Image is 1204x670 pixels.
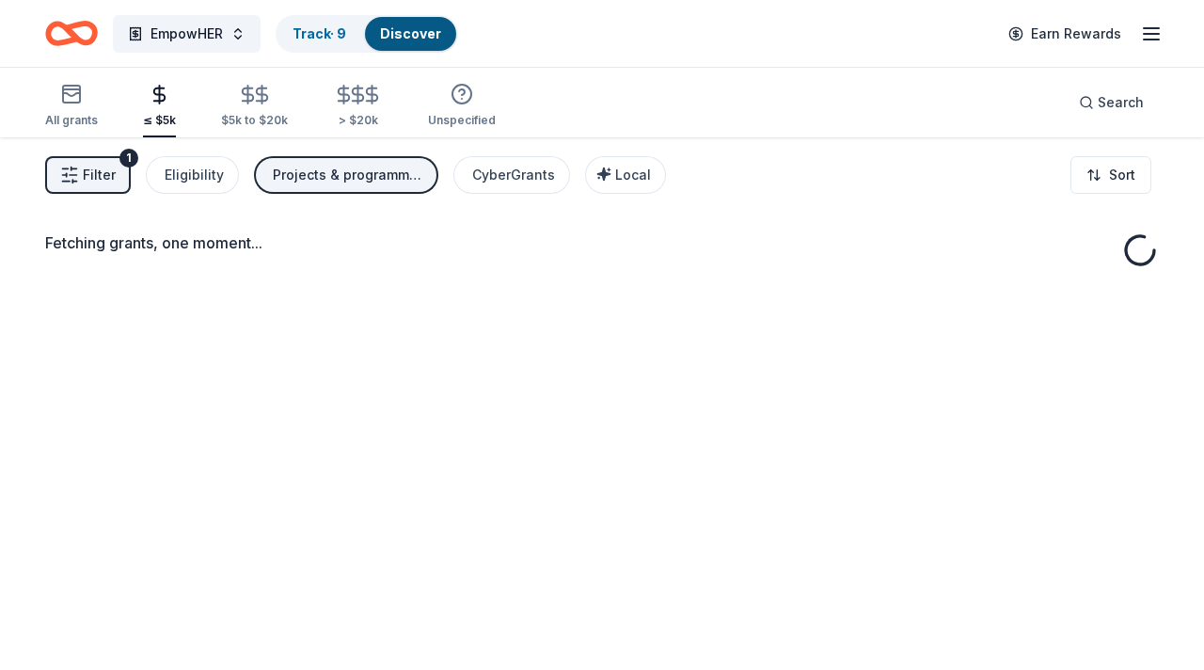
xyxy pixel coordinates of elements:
button: Local [585,156,666,194]
button: Projects & programming, General operations, Scholarship, Conference, Capital, Other [254,156,438,194]
div: Eligibility [165,164,224,186]
button: All grants [45,75,98,137]
div: 1 [119,149,138,167]
div: Projects & programming, General operations, Scholarship, Conference, Capital, Other [273,164,423,186]
button: EmpowHER [113,15,261,53]
div: All grants [45,113,98,128]
div: Unspecified [428,113,496,128]
div: > $20k [333,113,383,128]
button: Eligibility [146,156,239,194]
button: > $20k [333,76,383,137]
div: Fetching grants, one moment... [45,231,1159,254]
div: CyberGrants [472,164,555,186]
span: Local [615,167,651,183]
a: Home [45,11,98,56]
div: ≤ $5k [143,113,176,128]
button: Track· 9Discover [276,15,458,53]
button: $5k to $20k [221,76,288,137]
button: ≤ $5k [143,76,176,137]
span: Sort [1109,164,1135,186]
a: Track· 9 [293,25,346,41]
span: EmpowHER [150,23,223,45]
button: Sort [1070,156,1151,194]
div: $5k to $20k [221,113,288,128]
span: Search [1098,91,1144,114]
span: Filter [83,164,116,186]
a: Earn Rewards [997,17,1133,51]
button: Filter1 [45,156,131,194]
button: Search [1064,84,1159,121]
button: CyberGrants [453,156,570,194]
button: Unspecified [428,75,496,137]
a: Discover [380,25,441,41]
